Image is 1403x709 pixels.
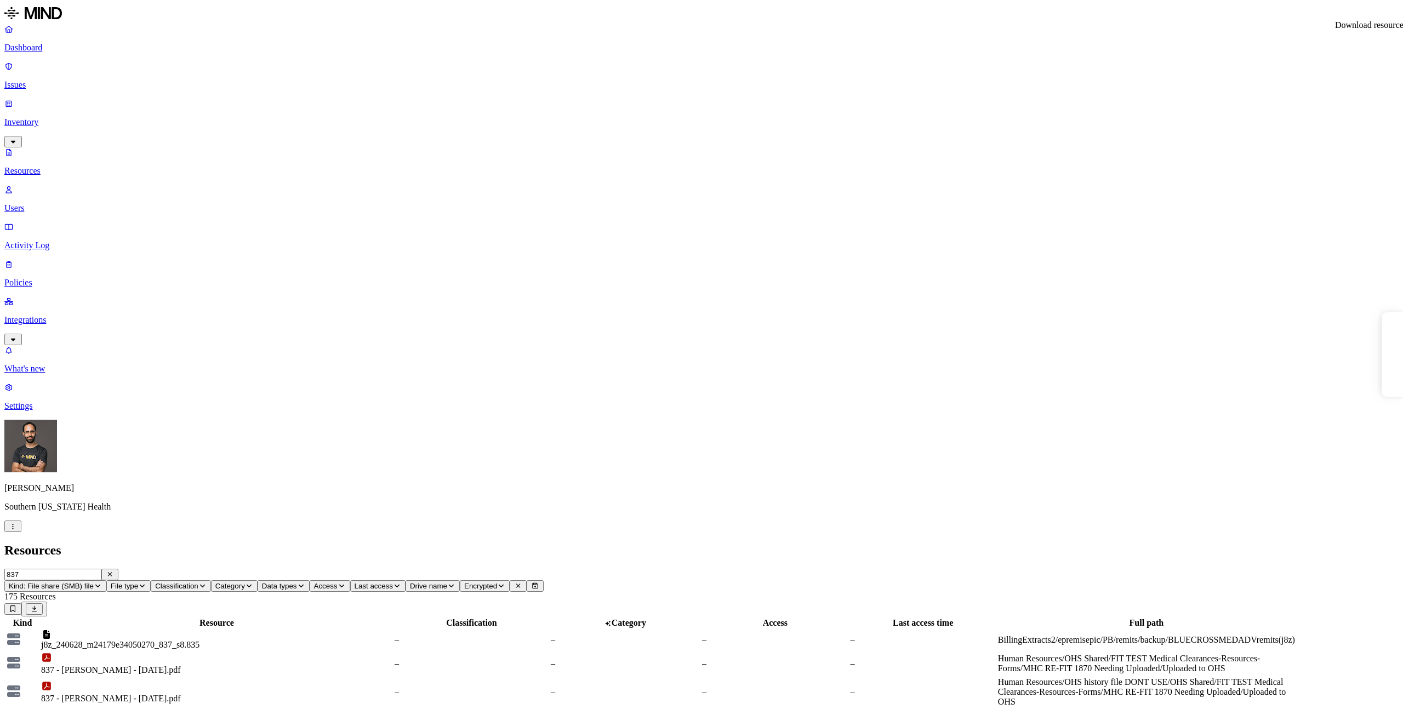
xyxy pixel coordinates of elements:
span: – [702,635,706,644]
span: – [551,659,555,668]
span: – [851,659,855,668]
img: fileshare-resource.svg [6,683,21,699]
div: 837 - [PERSON_NAME] - [DATE].pdf [41,665,392,675]
span: – [551,635,555,644]
span: – [551,687,555,696]
div: j8z_240628_m24179e34050270_837_s8.835 [41,640,392,650]
p: Policies [4,278,1399,288]
span: – [851,687,855,696]
div: Human Resources/OHS Shared/FIT TEST Medical Clearances-Resources-Forms/MHC RE-FIT 1870 Needing Up... [998,654,1295,673]
div: Access [702,618,848,628]
div: Full path [998,618,1295,628]
span: – [395,687,399,696]
span: – [702,659,706,668]
span: 175 Resources [4,592,56,601]
span: File type [111,582,138,590]
p: Settings [4,401,1399,411]
img: Ohad Abarbanel [4,420,57,472]
img: fileshare-resource.svg [6,631,21,647]
p: Southern [US_STATE] Health [4,502,1399,512]
span: Kind: File share (SMB) file [9,582,94,590]
span: Category [215,582,245,590]
div: Human Resources/OHS history file DONT USE/OHS Shared/FIT TEST Medical Clearances-Resources-Forms/... [998,677,1295,707]
span: Category [612,618,646,627]
div: Classification [395,618,549,628]
p: Inventory [4,117,1399,127]
p: Resources [4,166,1399,176]
p: Activity Log [4,241,1399,250]
div: Last access time [851,618,996,628]
span: – [851,635,855,644]
span: – [395,659,399,668]
p: Issues [4,80,1399,90]
div: Resource [41,618,392,628]
div: 837 - [PERSON_NAME] - [DATE].pdf [41,694,392,704]
span: Last access [355,582,393,590]
span: Classification [155,582,198,590]
h2: Resources [4,543,1399,558]
p: What's new [4,364,1399,374]
img: adobe-pdf.svg [41,681,52,691]
span: – [395,635,399,644]
span: – [702,687,706,696]
div: BillingExtracts2/epremisepic/PB/remits/backup/BLUECROSSMEDADVremits(j8z) [998,635,1295,645]
span: Drive name [410,582,447,590]
span: Access [314,582,338,590]
img: fileshare-resource.svg [6,655,21,670]
span: Data types [262,582,297,590]
div: Kind [6,618,39,628]
p: Dashboard [4,43,1399,53]
img: MIND [4,4,62,22]
p: Integrations [4,315,1399,325]
img: adobe-pdf.svg [41,652,52,663]
p: Users [4,203,1399,213]
span: Encrypted [464,582,497,590]
input: Search [4,569,101,580]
